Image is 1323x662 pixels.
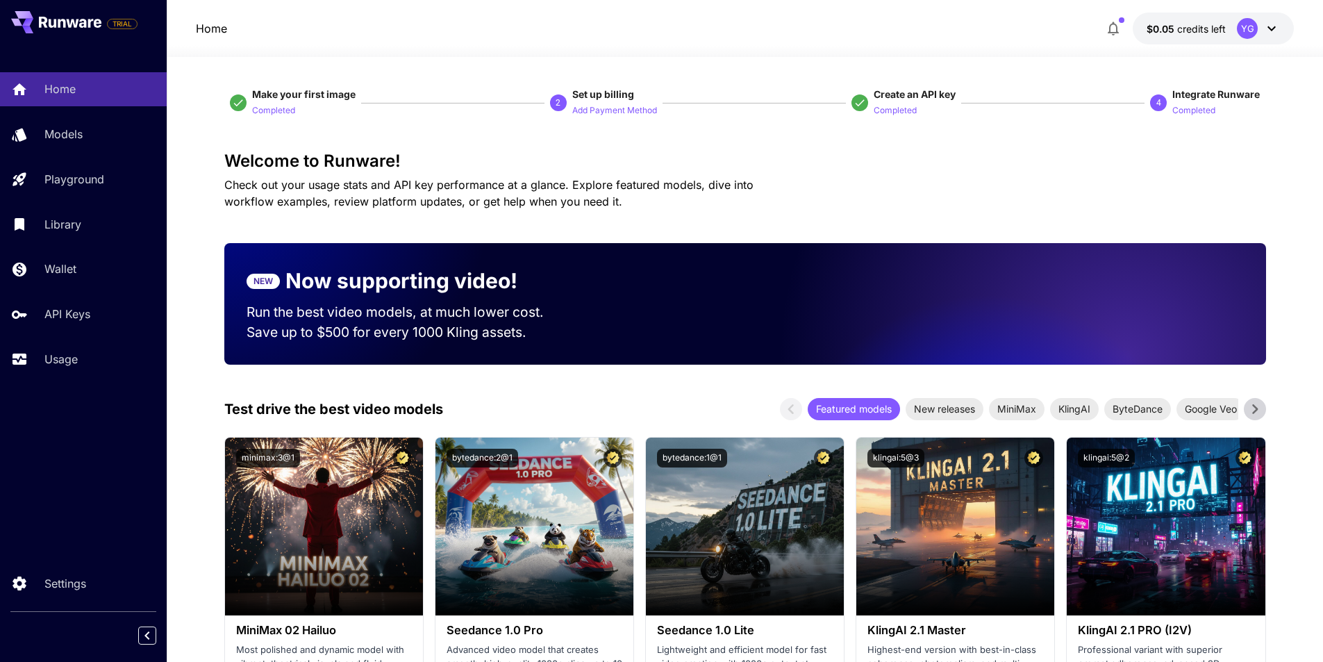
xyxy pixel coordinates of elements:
[1172,101,1215,118] button: Completed
[138,627,156,645] button: Collapse sidebar
[856,438,1054,615] img: alt
[1176,398,1245,420] div: Google Veo
[44,260,76,277] p: Wallet
[867,624,1043,637] h3: KlingAI 2.1 Master
[657,449,727,467] button: bytedance:1@1
[1133,13,1294,44] button: $0.05YG
[808,398,900,420] div: Featured models
[1050,402,1099,416] span: KlingAI
[1104,398,1171,420] div: ByteDance
[1147,22,1226,36] div: $0.05
[1078,624,1254,637] h3: KlingAI 2.1 PRO (I2V)
[989,398,1045,420] div: MiniMax
[646,438,844,615] img: alt
[1067,438,1265,615] img: alt
[285,265,517,297] p: Now supporting video!
[906,398,983,420] div: New releases
[657,624,833,637] h3: Seedance 1.0 Lite
[1078,449,1135,467] button: klingai:5@2
[867,449,924,467] button: klingai:5@3
[874,88,956,100] span: Create an API key
[447,624,622,637] h3: Seedance 1.0 Pro
[1104,402,1171,416] span: ByteDance
[572,104,657,117] p: Add Payment Method
[906,402,983,416] span: New releases
[108,19,137,29] span: TRIAL
[874,101,917,118] button: Completed
[44,216,81,233] p: Library
[44,171,104,188] p: Playground
[1177,23,1226,35] span: credits left
[1172,104,1215,117] p: Completed
[196,20,227,37] nav: breadcrumb
[196,20,227,37] a: Home
[44,351,78,367] p: Usage
[1024,449,1043,467] button: Certified Model – Vetted for best performance and includes a commercial license.
[447,449,518,467] button: bytedance:2@1
[236,624,412,637] h3: MiniMax 02 Hailuo
[44,81,76,97] p: Home
[989,402,1045,416] span: MiniMax
[572,101,657,118] button: Add Payment Method
[224,399,443,420] p: Test drive the best video models
[1156,97,1161,109] p: 4
[1147,23,1177,35] span: $0.05
[225,438,423,615] img: alt
[556,97,560,109] p: 2
[1176,402,1245,416] span: Google Veo
[44,126,83,142] p: Models
[252,88,356,100] span: Make your first image
[44,575,86,592] p: Settings
[1235,449,1254,467] button: Certified Model – Vetted for best performance and includes a commercial license.
[393,449,412,467] button: Certified Model – Vetted for best performance and includes a commercial license.
[149,623,167,648] div: Collapse sidebar
[107,15,138,32] span: Add your payment card to enable full platform functionality.
[814,449,833,467] button: Certified Model – Vetted for best performance and includes a commercial license.
[252,101,295,118] button: Completed
[435,438,633,615] img: alt
[808,402,900,416] span: Featured models
[1050,398,1099,420] div: KlingAI
[236,449,300,467] button: minimax:3@1
[224,151,1266,171] h3: Welcome to Runware!
[1172,88,1260,100] span: Integrate Runware
[252,104,295,117] p: Completed
[247,302,570,322] p: Run the best video models, at much lower cost.
[604,449,622,467] button: Certified Model – Vetted for best performance and includes a commercial license.
[224,178,754,208] span: Check out your usage stats and API key performance at a glance. Explore featured models, dive int...
[874,104,917,117] p: Completed
[572,88,634,100] span: Set up billing
[44,306,90,322] p: API Keys
[247,322,570,342] p: Save up to $500 for every 1000 Kling assets.
[253,275,273,288] p: NEW
[1237,18,1258,39] div: YG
